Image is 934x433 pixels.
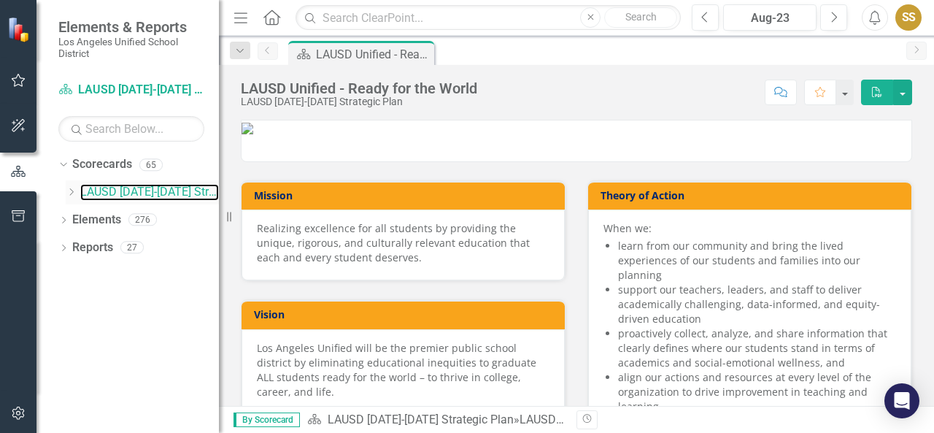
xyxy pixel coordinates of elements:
[604,7,677,28] button: Search
[625,11,657,23] span: Search
[128,214,157,226] div: 276
[80,184,219,201] a: LAUSD [DATE]-[DATE] Strategic Plan
[72,240,113,256] a: Reports
[242,123,253,134] img: LAUSD_combo_seal_wordmark%20v2.png
[618,370,896,414] li: align our actions and resources at every level of the organization to drive improvement in teachi...
[233,413,300,427] span: By Scorecard
[328,413,514,426] a: LAUSD [DATE]-[DATE] Strategic Plan
[72,212,121,229] a: Elements
[254,309,557,320] h3: Vision
[257,221,549,265] div: Realizing excellence for all students by providing the unique, rigorous, and culturally relevant ...
[254,190,557,201] h3: Mission
[728,9,811,27] div: Aug-23
[120,242,144,254] div: 27
[72,156,132,173] a: Scorecards
[723,4,817,31] button: Aug-23
[895,4,922,31] button: SS
[520,413,705,426] div: LAUSD Unified - Ready for the World
[58,18,204,36] span: Elements & Reports
[241,96,477,107] div: LAUSD [DATE]-[DATE] Strategic Plan
[884,383,919,418] div: Open Intercom Messenger
[603,221,652,235] span: When we:
[618,239,896,283] li: learn from our community and bring the lived experiences of our students and families into our pl...
[601,190,904,201] h3: Theory of Action
[618,283,896,326] li: support our teachers, leaders, and staff to deliver academically challenging, data-informed, and ...
[58,82,204,99] a: LAUSD [DATE]-[DATE] Strategic Plan
[618,326,896,370] li: proactively collect, analyze, and share information that clearly defines where our students stand...
[316,45,431,64] div: LAUSD Unified - Ready for the World
[58,36,204,60] small: Los Angeles Unified School District
[58,116,204,142] input: Search Below...
[139,158,163,171] div: 65
[241,80,477,96] div: LAUSD Unified - Ready for the World
[257,341,549,399] div: Los Angeles Unified will be the premier public school district by eliminating educational inequit...
[296,5,681,31] input: Search ClearPoint...
[7,17,33,42] img: ClearPoint Strategy
[307,412,566,429] div: »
